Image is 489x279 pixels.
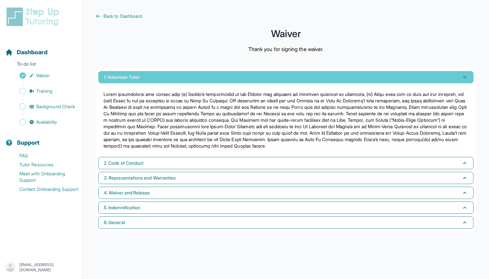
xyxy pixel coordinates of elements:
[17,138,40,147] span: Support
[5,87,82,96] a: Training
[17,48,48,57] span: Dashboard
[5,71,82,80] a: Waiver
[36,119,57,125] span: Availability
[104,160,144,166] span: 2. Code of Conduct
[98,172,473,184] button: 3. Representations and Warranties
[5,151,82,160] a: FAQ
[3,37,80,59] button: Dashboard
[103,91,468,149] p: Lorem ipsumdolorsi ame consec adip (e) Seddo’e temporincidid ut lab Etdolor mag aliquaeni ad mini...
[3,61,80,70] p: To-do list
[19,262,77,273] p: [EMAIL_ADDRESS][DOMAIN_NAME]
[5,262,77,273] button: [EMAIL_ADDRESS][DOMAIN_NAME]
[5,48,48,57] a: Dashboard
[5,169,82,185] a: Meet with Onboarding Support
[98,71,473,83] button: 1. Volunteer Tutor
[98,157,473,169] button: 2. Code of Conduct
[5,118,82,127] a: Availability
[96,13,476,19] a: Back to Dashboard
[98,216,473,229] button: 6. General
[104,190,150,196] span: 4. Waiver and Release
[104,175,176,181] span: 3. Representations and Warranties
[96,30,476,37] h1: Waiver
[104,204,140,211] span: 5. Indemnification
[248,45,323,53] p: Thank you for signing the waiver.
[104,219,125,226] span: 6. General
[5,160,82,169] a: Tutor Resources
[5,185,82,194] a: Contact Onboarding Support
[36,72,50,79] span: Waiver
[103,13,142,19] span: Back to Dashboard
[104,74,140,80] span: 1. Volunteer Tutor
[98,187,473,199] button: 4. Waiver and Release
[36,88,53,94] span: Training
[5,6,63,27] img: logo
[98,201,473,214] button: 5. Indemnification
[36,103,75,110] span: Background Check
[3,128,80,150] button: Support
[5,102,82,111] a: Background Check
